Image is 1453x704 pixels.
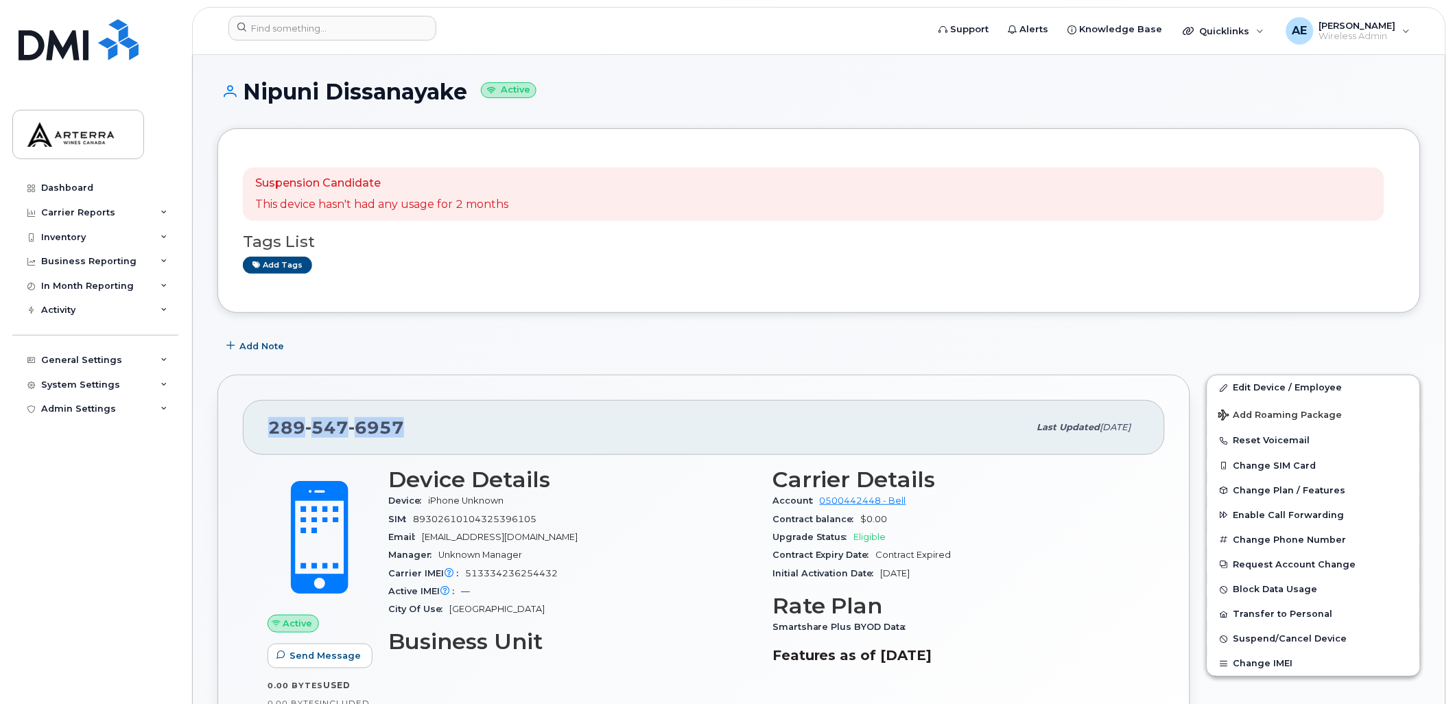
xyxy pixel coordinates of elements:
button: Change Plan / Features [1207,478,1420,503]
span: Active IMEI [388,586,461,596]
h3: Tags List [243,233,1395,250]
p: Suspension Candidate [255,176,508,191]
span: Last updated [1037,422,1100,432]
span: 513334236254432 [465,568,558,578]
span: Change Plan / Features [1233,485,1346,495]
span: Carrier IMEI [388,568,465,578]
span: 6957 [349,417,404,438]
span: $0.00 [861,514,888,524]
button: Request Account Change [1207,552,1420,577]
span: Smartshare Plus BYOD Data [772,622,913,632]
span: City Of Use [388,604,449,614]
h3: Features as of [DATE] [772,647,1140,664]
span: 547 [305,417,349,438]
span: Add Note [239,340,284,353]
span: [DATE] [1100,422,1131,432]
button: Change SIM Card [1207,454,1420,478]
a: 0500442448 - Bell [820,495,906,506]
button: Enable Call Forwarding [1207,503,1420,528]
span: Account [772,495,820,506]
span: Device [388,495,428,506]
span: Email [388,532,422,542]
span: Eligible [854,532,886,542]
span: SIM [388,514,413,524]
span: Manager [388,550,438,560]
h3: Rate Plan [772,594,1140,618]
span: [EMAIL_ADDRESS][DOMAIN_NAME] [422,532,578,542]
h1: Nipuni Dissanayake [217,80,1421,104]
button: Change Phone Number [1207,528,1420,552]
span: Contract Expired [876,550,952,560]
button: Add Roaming Package [1207,400,1420,428]
span: [GEOGRAPHIC_DATA] [449,604,545,614]
span: 0.00 Bytes [268,681,323,690]
span: iPhone Unknown [428,495,504,506]
span: used [323,680,351,690]
span: Contract balance [772,514,861,524]
button: Add Note [217,333,296,358]
span: Active [283,617,313,630]
button: Send Message [268,644,373,668]
span: Unknown Manager [438,550,522,560]
span: Suspend/Cancel Device [1233,634,1347,644]
span: 289 [268,417,404,438]
span: Upgrade Status [772,532,854,542]
span: Initial Activation Date [772,568,881,578]
a: Add tags [243,257,312,274]
span: Send Message [290,649,361,662]
span: [DATE] [881,568,910,578]
button: Transfer to Personal [1207,602,1420,626]
small: Active [481,82,536,98]
span: 89302610104325396105 [413,514,536,524]
span: — [461,586,470,596]
h3: Business Unit [388,629,756,654]
span: Add Roaming Package [1218,410,1343,423]
span: Enable Call Forwarding [1233,510,1345,520]
button: Reset Voicemail [1207,428,1420,453]
button: Block Data Usage [1207,577,1420,602]
a: Edit Device / Employee [1207,375,1420,400]
h3: Device Details [388,467,756,492]
button: Change IMEI [1207,651,1420,676]
button: Suspend/Cancel Device [1207,626,1420,651]
p: This device hasn't had any usage for 2 months [255,197,508,213]
h3: Carrier Details [772,467,1140,492]
span: Contract Expiry Date [772,550,876,560]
